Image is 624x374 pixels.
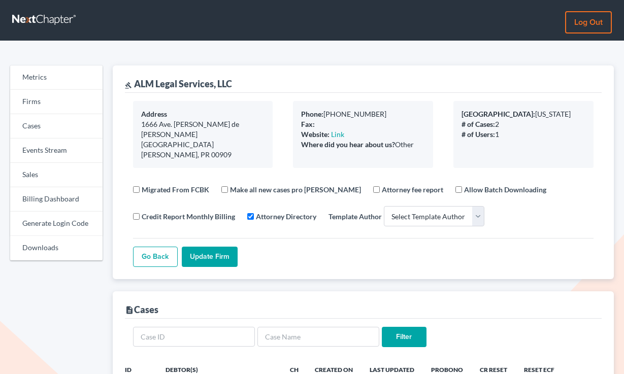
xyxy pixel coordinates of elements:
[142,211,235,222] label: Credit Report Monthly Billing
[10,187,103,212] a: Billing Dashboard
[462,109,585,119] div: [US_STATE]
[10,65,103,90] a: Metrics
[141,110,167,118] b: Address
[331,130,344,139] a: Link
[141,119,265,140] div: 1666 Ave. [PERSON_NAME] de [PERSON_NAME]
[10,114,103,139] a: Cases
[125,303,158,316] div: Cases
[301,109,425,119] div: [PHONE_NUMBER]
[382,327,426,347] input: Filter
[256,211,316,222] label: Attorney Directory
[10,90,103,114] a: Firms
[10,236,103,260] a: Downloads
[133,327,255,347] input: Case ID
[301,110,323,118] b: Phone:
[182,247,238,267] input: Update Firm
[141,140,265,160] div: [GEOGRAPHIC_DATA][PERSON_NAME], PR 00909
[464,184,546,195] label: Allow Batch Downloading
[10,212,103,236] a: Generate Login Code
[125,78,232,90] div: ALM Legal Services, LLC
[462,110,535,118] b: [GEOGRAPHIC_DATA]:
[462,130,495,139] b: # of Users:
[301,130,330,139] b: Website:
[301,120,315,128] b: Fax:
[301,140,395,149] b: Where did you hear about us?
[125,305,134,315] i: description
[382,184,443,195] label: Attorney fee report
[462,129,585,140] div: 1
[142,184,209,195] label: Migrated From FCBK
[230,184,361,195] label: Make all new cases pro [PERSON_NAME]
[125,82,132,89] i: gavel
[133,247,178,267] a: Go Back
[10,163,103,187] a: Sales
[329,211,382,222] label: Template Author
[462,119,585,129] div: 2
[10,139,103,163] a: Events Stream
[301,140,425,150] div: Other
[462,120,495,128] b: # of Cases:
[565,11,612,33] a: Log out
[257,327,379,347] input: Case Name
